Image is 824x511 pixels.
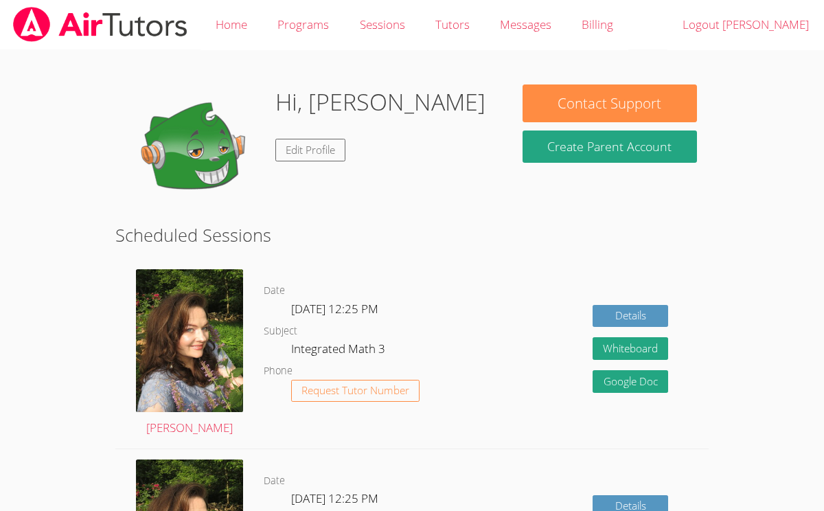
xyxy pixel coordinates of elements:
[127,84,264,222] img: default.png
[291,301,378,317] span: [DATE] 12:25 PM
[264,282,285,299] dt: Date
[264,473,285,490] dt: Date
[264,323,297,340] dt: Subject
[275,84,485,120] h1: Hi, [PERSON_NAME]
[12,7,189,42] img: airtutors_banner-c4298cdbf04f3fff15de1276eac7730deb9818008684d7c2e4769d2f7ddbe033.png
[593,337,668,360] button: Whiteboard
[593,305,668,328] a: Details
[593,370,668,393] a: Google Doc
[291,339,388,363] dd: Integrated Math 3
[291,490,378,506] span: [DATE] 12:25 PM
[136,269,243,412] img: a.JPG
[523,130,696,163] button: Create Parent Account
[301,385,409,396] span: Request Tutor Number
[523,84,696,122] button: Contact Support
[275,139,345,161] a: Edit Profile
[136,269,243,438] a: [PERSON_NAME]
[500,16,551,32] span: Messages
[115,222,709,248] h2: Scheduled Sessions
[264,363,293,380] dt: Phone
[291,380,420,402] button: Request Tutor Number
